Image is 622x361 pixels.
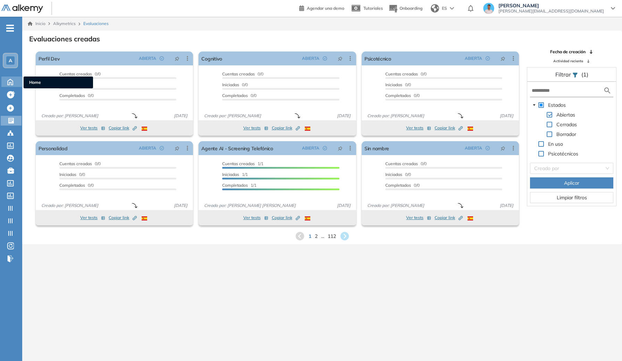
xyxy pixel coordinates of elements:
[109,215,137,221] span: Copiar link
[59,71,101,77] span: 0/0
[222,93,248,98] span: Completados
[486,56,490,61] span: check-circle
[581,70,588,79] span: (1)
[39,51,60,65] a: Perfil Dev
[160,146,164,150] span: check-circle
[328,233,336,240] span: 112
[385,82,402,87] span: Iniciadas
[272,125,300,131] span: Copiar link
[305,127,310,131] img: ESP
[59,93,94,98] span: 0/0
[201,113,264,119] span: Creado por: [PERSON_NAME]
[302,145,319,151] span: ABIERTA
[305,216,310,220] img: ESP
[109,124,137,132] button: Copiar link
[334,202,353,209] span: [DATE]
[222,161,255,166] span: Cuentas creadas
[222,71,263,77] span: 0/0
[548,141,563,147] span: En uso
[385,172,402,177] span: Iniciadas
[222,82,239,87] span: Iniciadas
[80,124,105,132] button: Ver tests
[139,55,156,62] span: ABIERTA
[501,56,505,61] span: pushpin
[307,6,344,11] span: Agendar una demo
[501,145,505,151] span: pushpin
[59,161,92,166] span: Cuentas creadas
[6,27,14,29] i: -
[465,55,482,62] span: ABIERTA
[363,6,383,11] span: Tutoriales
[59,71,92,77] span: Cuentas creadas
[29,35,100,43] h3: Evaluaciones creadas
[299,3,344,12] a: Agendar una demo
[272,215,300,221] span: Copiar link
[385,93,420,98] span: 0/0
[400,6,422,11] span: Onboarding
[435,125,463,131] span: Copiar link
[498,3,604,8] span: [PERSON_NAME]
[222,183,248,188] span: Completados
[450,7,454,10] img: arrow
[222,172,248,177] span: 1/1
[555,120,578,129] span: Cerradas
[109,125,137,131] span: Copiar link
[364,141,389,155] a: Sin nombre
[431,4,439,13] img: world
[435,215,463,221] span: Copiar link
[338,145,343,151] span: pushpin
[59,93,85,98] span: Completados
[175,56,179,61] span: pushpin
[175,145,179,151] span: pushpin
[321,233,324,240] span: ...
[547,150,580,158] span: Psicotécnicos
[315,233,318,240] span: 2
[548,151,578,157] span: Psicotécnicos
[550,49,586,55] span: Fecha de creación
[364,113,427,119] span: Creado por: [PERSON_NAME]
[83,21,109,27] span: Evaluaciones
[334,113,353,119] span: [DATE]
[222,71,255,77] span: Cuentas creadas
[201,51,222,65] a: Cognitivo
[385,93,411,98] span: Completados
[201,141,273,155] a: Agente AI - Screening Telefónico
[555,111,577,119] span: Abiertas
[309,233,311,240] span: 1
[530,192,613,203] button: Limpiar filtros
[603,86,612,95] img: search icon
[497,202,516,209] span: [DATE]
[222,93,257,98] span: 0/0
[9,58,12,63] span: A
[1,5,43,13] img: Logo
[547,101,567,109] span: Estados
[364,51,391,65] a: Psicotécnico
[435,124,463,132] button: Copiar link
[385,71,418,77] span: Cuentas creadas
[142,216,147,220] img: ESP
[388,1,422,16] button: Onboarding
[406,124,431,132] button: Ver tests
[222,161,263,166] span: 1/1
[59,183,85,188] span: Completados
[169,53,185,64] button: pushpin
[53,21,76,26] span: Alkymetrics
[333,143,348,154] button: pushpin
[498,8,604,14] span: [PERSON_NAME][EMAIL_ADDRESS][DOMAIN_NAME]
[59,172,85,177] span: 0/0
[465,145,482,151] span: ABIERTA
[302,55,319,62] span: ABIERTA
[364,202,427,209] span: Creado por: [PERSON_NAME]
[169,143,185,154] button: pushpin
[142,127,147,131] img: ESP
[323,56,327,61] span: check-circle
[385,82,411,87] span: 0/0
[548,102,566,108] span: Estados
[556,121,577,128] span: Cerradas
[59,183,94,188] span: 0/0
[486,146,490,150] span: check-circle
[28,21,45,27] a: Inicio
[468,127,473,131] img: ESP
[556,131,576,137] span: Borrador
[497,280,622,361] iframe: Chat Widget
